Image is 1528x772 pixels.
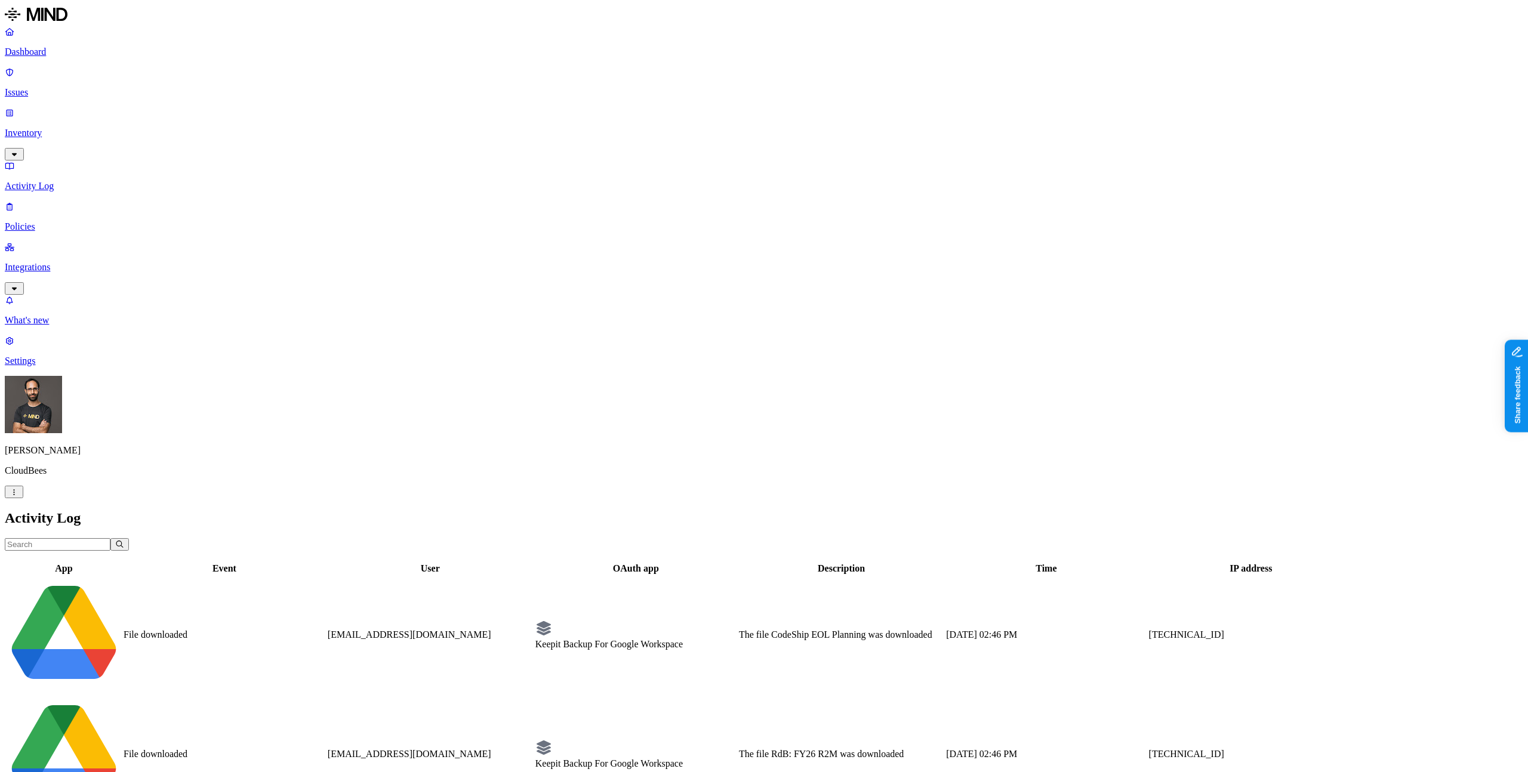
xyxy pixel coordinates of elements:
[5,5,67,24] img: MIND
[124,563,325,574] div: Event
[5,221,1523,232] p: Policies
[328,629,491,640] span: [EMAIL_ADDRESS][DOMAIN_NAME]
[5,107,1523,159] a: Inventory
[535,620,552,637] img: fallback icon
[946,563,1146,574] div: Time
[328,563,533,574] div: User
[5,201,1523,232] a: Policies
[5,315,1523,326] p: What's new
[328,749,491,759] span: [EMAIL_ADDRESS][DOMAIN_NAME]
[739,563,944,574] div: Description
[5,67,1523,98] a: Issues
[5,295,1523,326] a: What's new
[7,576,121,691] img: google-drive.svg
[1149,629,1353,640] div: [TECHNICAL_ID]
[739,749,944,759] div: The file RdB: FY26 R2M was downloaded
[5,47,1523,57] p: Dashboard
[5,376,62,433] img: Ohad Abarbanel
[5,465,1523,476] p: CloudBees
[5,538,110,551] input: Search
[535,758,737,769] div: Keepit Backup For Google Workspace
[5,160,1523,192] a: Activity Log
[5,128,1523,138] p: Inventory
[5,26,1523,57] a: Dashboard
[5,335,1523,366] a: Settings
[946,629,1017,640] span: [DATE] 02:46 PM
[5,5,1523,26] a: MIND
[946,749,1017,759] span: [DATE] 02:46 PM
[124,629,325,640] div: File downloaded
[1149,749,1353,759] div: [TECHNICAL_ID]
[5,356,1523,366] p: Settings
[5,510,1523,526] h2: Activity Log
[5,242,1523,293] a: Integrations
[7,563,121,574] div: App
[5,87,1523,98] p: Issues
[535,739,552,756] img: fallback icon
[739,629,944,640] div: The file CodeShip EOL Planning was downloaded
[124,749,325,759] div: File downloaded
[5,181,1523,192] p: Activity Log
[1149,563,1353,574] div: IP address
[535,563,737,574] div: OAuth app
[535,639,737,650] div: Keepit Backup For Google Workspace
[5,262,1523,273] p: Integrations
